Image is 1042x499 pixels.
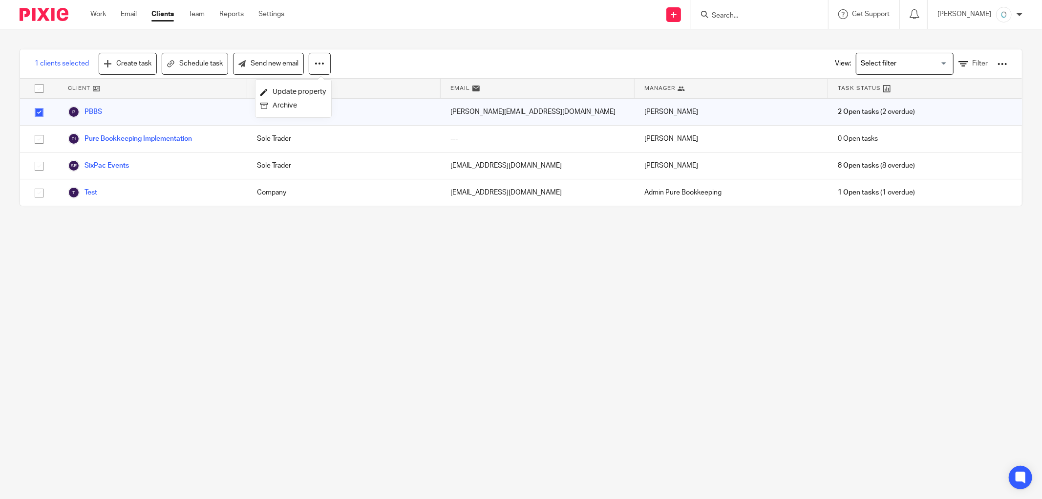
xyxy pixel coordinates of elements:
div: Sole Trader [247,152,441,179]
p: [PERSON_NAME] [937,9,991,19]
a: Schedule task [162,53,228,75]
span: Email [450,84,470,92]
div: [PERSON_NAME][EMAIL_ADDRESS][DOMAIN_NAME] [441,99,635,125]
div: --- [441,126,635,152]
span: 1 Open tasks [838,188,879,197]
img: Pixie [20,8,68,21]
span: 2 Open tasks [838,107,879,117]
div: Sole Trader [247,126,441,152]
span: (8 overdue) [838,161,915,171]
div: Sole Trader [247,99,441,125]
a: Create task [99,53,157,75]
span: 8 Open tasks [838,161,879,171]
input: Select all [30,79,48,98]
a: Send new email [233,53,304,75]
span: Manager [644,84,675,92]
div: Search for option [856,53,954,75]
span: Client [68,84,90,92]
span: 1 clients selected [35,59,89,68]
input: Search for option [857,55,948,72]
img: a---sample2.png [996,7,1012,22]
a: SixPac Events [68,160,129,172]
div: [PERSON_NAME] [635,99,829,125]
span: (1 overdue) [838,188,915,197]
img: svg%3E [68,160,80,172]
input: Search [711,12,799,21]
img: svg%3E [68,133,80,145]
span: 0 Open tasks [838,134,878,144]
span: (2 overdue) [838,107,915,117]
div: Company [247,179,441,206]
a: Clients [151,9,174,19]
div: [EMAIL_ADDRESS][DOMAIN_NAME] [441,152,635,179]
button: Archive [260,99,326,112]
a: Team [189,9,205,19]
a: Pure Bookkeeping Implementation [68,133,192,145]
a: Test [68,187,97,198]
span: Task Status [838,84,881,92]
img: svg%3E [68,187,80,198]
span: Filter [972,60,988,67]
a: Email [121,9,137,19]
div: [PERSON_NAME] [635,152,829,179]
div: Admin Pure Bookkeeping [635,179,829,206]
a: PBBS [68,106,102,118]
a: Reports [219,9,244,19]
span: Get Support [852,11,890,18]
div: View: [820,49,1007,78]
a: Update property [260,85,326,99]
a: Settings [258,9,284,19]
a: Work [90,9,106,19]
img: svg%3E [68,106,80,118]
div: [EMAIL_ADDRESS][DOMAIN_NAME] [441,179,635,206]
div: [PERSON_NAME] [635,126,829,152]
